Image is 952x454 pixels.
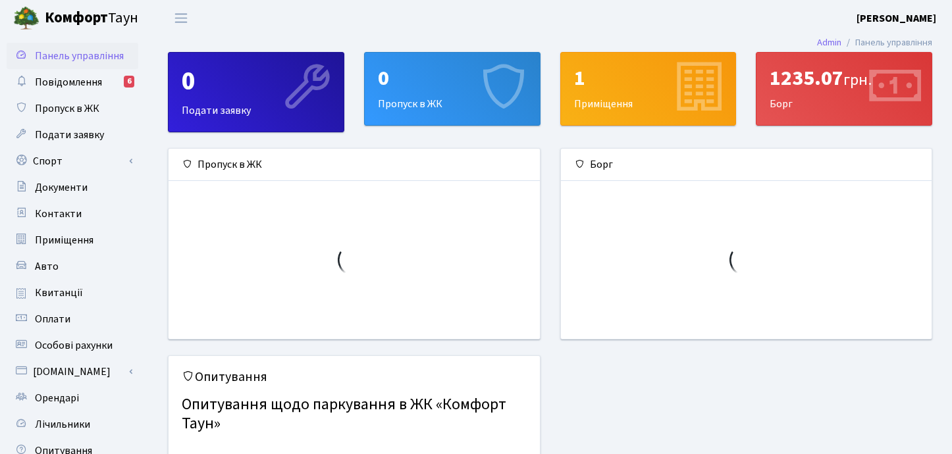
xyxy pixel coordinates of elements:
nav: breadcrumb [797,29,952,57]
a: Квитанції [7,280,138,306]
a: 0Пропуск в ЖК [364,52,541,126]
a: Лічильники [7,411,138,438]
b: Комфорт [45,7,108,28]
a: 1Приміщення [560,52,737,126]
a: Спорт [7,148,138,174]
a: Особові рахунки [7,332,138,359]
a: [DOMAIN_NAME] [7,359,138,385]
a: Контакти [7,201,138,227]
span: Оплати [35,312,70,326]
div: Приміщення [561,53,736,125]
div: Пропуск в ЖК [365,53,540,125]
span: Пропуск в ЖК [35,101,99,116]
span: Орендарі [35,391,79,405]
span: Документи [35,180,88,195]
a: 0Подати заявку [168,52,344,132]
div: Подати заявку [169,53,344,132]
span: Таун [45,7,138,30]
span: Подати заявку [35,128,104,142]
a: Орендарі [7,385,138,411]
h4: Опитування щодо паркування в ЖК «Комфорт Таун» [182,390,527,439]
a: Оплати [7,306,138,332]
span: Авто [35,259,59,274]
a: [PERSON_NAME] [857,11,936,26]
span: Квитанції [35,286,83,300]
div: Пропуск в ЖК [169,149,540,181]
div: 1 [574,66,723,91]
div: Борг [561,149,932,181]
div: Борг [756,53,932,125]
a: Приміщення [7,227,138,253]
a: Панель управління [7,43,138,69]
a: Повідомлення6 [7,69,138,95]
div: 6 [124,76,134,88]
span: Лічильники [35,417,90,432]
div: 0 [182,66,331,97]
li: Панель управління [841,36,932,50]
span: грн. [843,68,872,91]
span: Особові рахунки [35,338,113,353]
button: Переключити навігацію [165,7,198,29]
span: Приміщення [35,233,93,247]
a: Авто [7,253,138,280]
a: Пропуск в ЖК [7,95,138,122]
img: logo.png [13,5,40,32]
a: Admin [817,36,841,49]
a: Документи [7,174,138,201]
span: Повідомлення [35,75,102,89]
div: 0 [378,66,527,91]
span: Панель управління [35,49,124,63]
a: Подати заявку [7,122,138,148]
div: 1235.07 [770,66,918,91]
h5: Опитування [182,369,527,385]
span: Контакти [35,207,82,221]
